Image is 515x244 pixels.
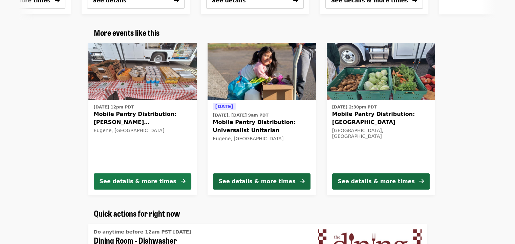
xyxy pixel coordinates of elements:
button: See details & more times [94,173,191,190]
a: More events like this [94,28,159,38]
span: Do anytime before 12am PST [DATE] [94,229,191,234]
span: Mobile Pantry Distribution: Universalist Unitarian [213,118,310,135]
button: See details & more times [332,173,430,190]
div: Eugene, [GEOGRAPHIC_DATA] [94,128,191,133]
div: See details & more times [100,177,176,186]
i: arrow-right icon [419,178,424,185]
img: Mobile Pantry Distribution: Cottage Grove organized by FOOD For Lane County [327,43,435,100]
a: See details for "Mobile Pantry Distribution: Cottage Grove" [327,43,435,195]
span: Mobile Pantry Distribution: [PERSON_NAME][GEOGRAPHIC_DATA] [94,110,191,126]
time: [DATE] 2:30pm PDT [332,104,377,110]
span: Quick actions for right now [94,207,180,219]
div: [GEOGRAPHIC_DATA], [GEOGRAPHIC_DATA] [332,128,430,139]
i: arrow-right icon [181,178,186,185]
span: [DATE] [215,104,233,109]
i: arrow-right icon [300,178,305,185]
span: More events like this [94,26,159,38]
div: See details & more times [219,177,296,186]
button: See details & more times [213,173,310,190]
div: More events like this [88,28,427,38]
div: See details & more times [338,177,415,186]
img: Mobile Pantry Distribution: Universalist Unitarian organized by FOOD For Lane County [208,43,316,100]
time: [DATE] 12pm PDT [94,104,134,110]
img: Mobile Pantry Distribution: Sheldon Community Center organized by FOOD For Lane County [88,43,197,100]
div: Eugene, [GEOGRAPHIC_DATA] [213,136,310,142]
time: [DATE], [DATE] 9am PDT [213,112,269,118]
span: Mobile Pantry Distribution: [GEOGRAPHIC_DATA] [332,110,430,126]
a: See details for "Mobile Pantry Distribution: Sheldon Community Center" [88,43,197,195]
a: See details for "Mobile Pantry Distribution: Universalist Unitarian" [208,43,316,195]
